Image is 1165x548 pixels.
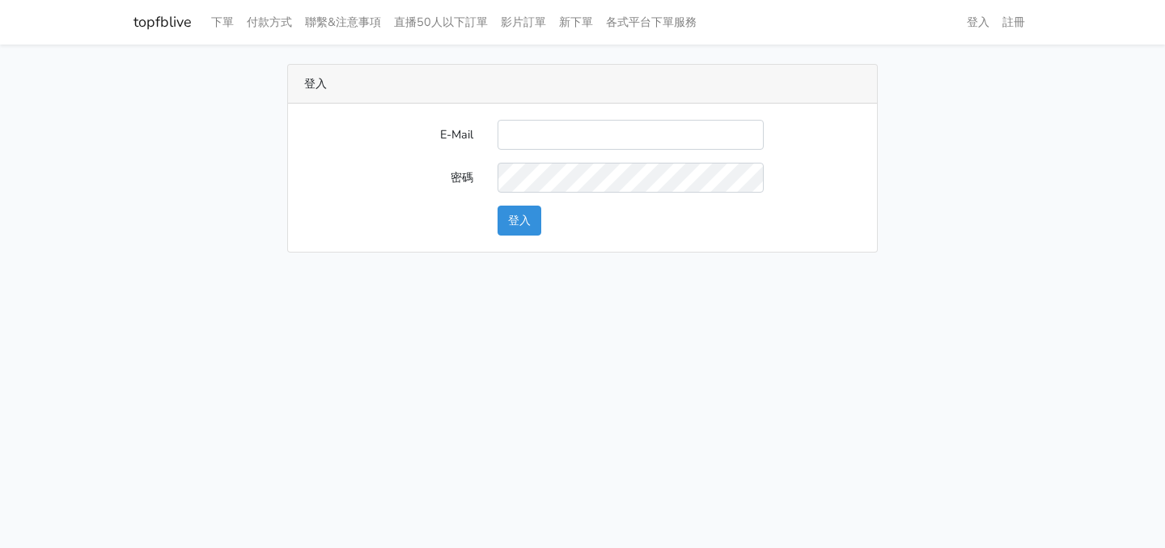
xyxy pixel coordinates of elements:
a: 聯繫&注意事項 [299,6,388,38]
a: 下單 [205,6,240,38]
button: 登入 [498,206,541,236]
label: 密碼 [292,163,485,193]
label: E-Mail [292,120,485,150]
a: 各式平台下單服務 [599,6,703,38]
a: 註冊 [996,6,1032,38]
a: 直播50人以下訂單 [388,6,494,38]
a: 影片訂單 [494,6,553,38]
a: 新下單 [553,6,599,38]
a: topfblive [133,6,192,38]
div: 登入 [288,65,877,104]
a: 付款方式 [240,6,299,38]
a: 登入 [960,6,996,38]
